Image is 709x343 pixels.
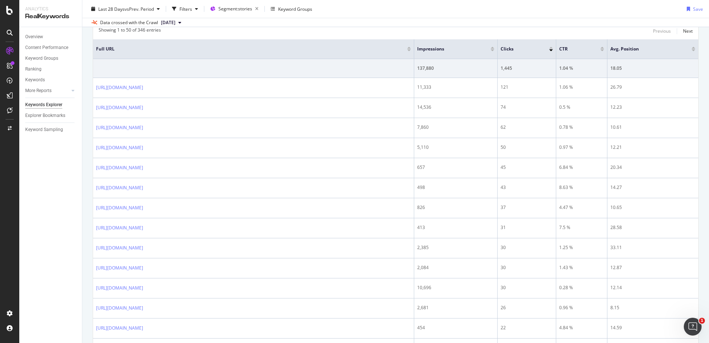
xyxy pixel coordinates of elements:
div: 22 [501,324,553,331]
a: Keywords Explorer [25,101,77,109]
div: 498 [417,184,494,191]
a: Explorer Bookmarks [25,112,77,120]
span: Avg. Position [610,46,680,52]
div: Previous [653,28,671,34]
div: 12.23 [610,104,695,111]
div: 12.87 [610,264,695,271]
span: Last 28 Days [98,6,125,12]
div: 1.04 % [559,65,604,72]
div: Keywords [25,76,45,84]
div: 2,681 [417,304,494,311]
div: 30 [501,264,553,271]
div: 12.21 [610,144,695,151]
div: 454 [417,324,494,331]
div: 30 [501,244,553,251]
div: Keyword Groups [25,55,58,62]
div: 0.28 % [559,284,604,291]
div: 20.34 [610,164,695,171]
a: Keyword Groups [25,55,77,62]
div: 31 [501,224,553,231]
a: [URL][DOMAIN_NAME] [96,184,143,192]
div: 137,880 [417,65,494,72]
span: CTR [559,46,589,52]
div: More Reports [25,87,52,95]
a: [URL][DOMAIN_NAME] [96,144,143,151]
div: 413 [417,224,494,231]
div: 28.58 [610,224,695,231]
button: Keyword Groups [268,3,315,15]
a: Content Performance [25,44,77,52]
div: 37 [501,204,553,211]
button: Save [684,3,703,15]
div: Keywords Explorer [25,101,62,109]
a: [URL][DOMAIN_NAME] [96,224,143,232]
div: Content Performance [25,44,68,52]
a: [URL][DOMAIN_NAME] [96,164,143,171]
div: 1.43 % [559,264,604,271]
div: 33.11 [610,244,695,251]
button: Filters [169,3,201,15]
a: [URL][DOMAIN_NAME] [96,104,143,111]
div: 14.27 [610,184,695,191]
div: 62 [501,124,553,131]
button: Segment:stories [207,3,261,15]
span: Full URL [96,46,396,52]
div: Ranking [25,65,42,73]
iframe: Intercom live chat [684,318,702,336]
div: RealKeywords [25,12,76,21]
div: 30 [501,284,553,291]
div: 14,536 [417,104,494,111]
div: 1.06 % [559,84,604,91]
div: Keyword Sampling [25,126,63,134]
div: 14.59 [610,324,695,331]
div: 0.97 % [559,144,604,151]
div: 50 [501,144,553,151]
span: 2025 Aug. 25th [161,19,175,26]
a: [URL][DOMAIN_NAME] [96,124,143,131]
div: 4.84 % [559,324,604,331]
div: 10.65 [610,204,695,211]
div: 1.25 % [559,244,604,251]
button: Last 28 DaysvsPrev. Period [88,3,163,15]
div: 2,084 [417,264,494,271]
div: 12.14 [610,284,695,291]
div: 0.96 % [559,304,604,311]
button: Previous [653,27,671,36]
div: 11,333 [417,84,494,91]
div: 10.61 [610,124,695,131]
a: Keywords [25,76,77,84]
div: 74 [501,104,553,111]
div: 4.47 % [559,204,604,211]
a: [URL][DOMAIN_NAME] [96,304,143,312]
div: 121 [501,84,553,91]
a: [URL][DOMAIN_NAME] [96,84,143,91]
div: 0.78 % [559,124,604,131]
div: 26 [501,304,553,311]
span: 1 [699,318,705,324]
div: 26.79 [610,84,695,91]
div: 1,445 [501,65,553,72]
div: 5,110 [417,144,494,151]
div: 10,696 [417,284,494,291]
button: [DATE] [158,18,184,27]
div: Overview [25,33,43,41]
a: [URL][DOMAIN_NAME] [96,244,143,252]
div: Data crossed with the Crawl [100,19,158,26]
div: Next [683,28,693,34]
div: 2,385 [417,244,494,251]
div: 7.5 % [559,224,604,231]
div: 657 [417,164,494,171]
div: 43 [501,184,553,191]
a: Keyword Sampling [25,126,77,134]
div: 6.84 % [559,164,604,171]
span: Impressions [417,46,479,52]
div: Save [693,6,703,12]
div: Keyword Groups [278,6,312,12]
div: 7,860 [417,124,494,131]
div: 0.5 % [559,104,604,111]
div: Showing 1 to 50 of 346 entries [99,27,161,36]
div: 826 [417,204,494,211]
div: 45 [501,164,553,171]
a: [URL][DOMAIN_NAME] [96,264,143,272]
a: More Reports [25,87,69,95]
